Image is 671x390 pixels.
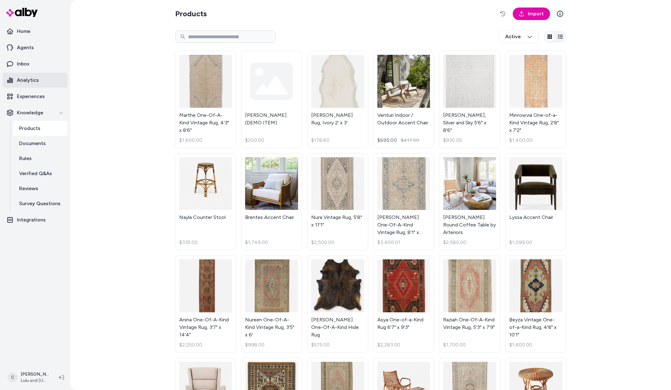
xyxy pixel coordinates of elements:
[19,170,52,177] p: Verified Q&As
[241,153,302,251] a: Brentes Accent ChairBrentes Accent Chair$1,749.00
[13,181,68,196] a: Reviews
[3,105,68,120] button: Knowledge
[21,371,49,377] p: [PERSON_NAME]
[19,200,60,207] p: Survey Questions
[17,109,43,117] p: Knowledge
[17,28,30,35] p: Home
[13,166,68,181] a: Verified Q&As
[307,51,368,148] a: Alma Sheepskin Rug, Ivory 2' x 3'[PERSON_NAME] Rug, Ivory 2' x 3'$178.60
[13,136,68,151] a: Documents
[17,93,45,100] p: Experiences
[505,153,566,251] a: Lyssa Accent ChairLyssa Accent Chair$1,099.00
[3,89,68,104] a: Experiences
[175,9,207,19] h2: Products
[513,8,550,20] a: Import
[373,255,434,353] a: Asya One-of-a-Kind Rug 6'7" x 9'3"Asya One-of-a-Kind Rug 6'7" x 9'3"$2,283.00
[241,51,302,148] a: [PERSON_NAME] (DEMO ITEM)$200.00
[19,140,46,147] p: Documents
[3,56,68,71] a: Inbox
[3,73,68,88] a: Analytics
[175,153,236,251] a: Nayla Counter StoolNayla Counter Stool$335.00
[307,255,368,353] a: Quinlan One-Of-A-Kind Hide Rug[PERSON_NAME] One-Of-A-Kind Hide Rug$575.00
[3,40,68,55] a: Agents
[373,51,434,148] a: Venturi Indoor / Outdoor Accent ChairVenturi Indoor / Outdoor Accent Chair$695.00$417.00
[4,367,54,387] button: C[PERSON_NAME]Lulu and [US_STATE]
[19,125,40,132] p: Products
[528,10,544,18] span: Import
[13,196,68,211] a: Survey Questions
[175,255,236,353] a: Anina One-Of-A-Kind Vintage Rug, 3'7" x 14'4"Anina One-Of-A-Kind Vintage Rug, 3'7" x 14'4"$2,250.00
[3,212,68,227] a: Integrations
[505,255,566,353] a: Beyza Vintage One-of-a-Kind Rug, 4'8" x 10'1"Beyza Vintage One-of-a-Kind Rug, 4'8" x 10'1"$1,600.00
[17,216,46,224] p: Integrations
[505,51,566,148] a: Minrowvia One-of-a-Kind Vintage Rug, 2'8" x 7'2"Minrowvia One-of-a-Kind Vintage Rug, 2'8" x 7'2"$...
[499,30,539,43] button: Active
[13,151,68,166] a: Rules
[8,372,18,382] span: C
[175,51,236,148] a: Marthe One-Of-A-Kind Vintage Rug, 4'3" x 8'6"Marthe One-Of-A-Kind Vintage Rug, 4'3" x 8'6"$1,600.00
[13,121,68,136] a: Products
[439,255,500,353] a: Raziah One-Of-A-Kind Vintage Rug, 5'3" x 7'9"Raziah One-Of-A-Kind Vintage Rug, 5'3" x 7'9"$1,700.00
[17,76,39,84] p: Analytics
[17,60,29,68] p: Inbox
[439,153,500,251] a: Bates Round Coffee Table by Arteriors[PERSON_NAME] Round Coffee Table by Arteriors$2,580.00
[373,153,434,251] a: Aldina One-Of-A-Kind Vintage Rug, 8'1" x 11'6"[PERSON_NAME] One-Of-A-Kind Vintage Rug, 8'1" x 11'...
[307,153,368,251] a: Nura Vintage Rug, 5'8" x 11'1"Nura Vintage Rug, 5'8" x 11'1"$2,500.00
[241,255,302,353] a: Nureen One-Of-A-Kind Vintage Rug, 3'5" x 6'Nureen One-Of-A-Kind Vintage Rug, 3'5" x 6'$998.00
[21,377,49,384] span: Lulu and [US_STATE]
[6,8,38,17] img: alby Logo
[3,24,68,39] a: Home
[17,44,34,51] p: Agents
[439,51,500,148] a: Ariadne Rug, Silver and Sky 5'6" x 8'6"[PERSON_NAME], Silver and Sky 5'6" x 8'6"$930.05
[19,185,38,192] p: Reviews
[19,155,32,162] p: Rules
